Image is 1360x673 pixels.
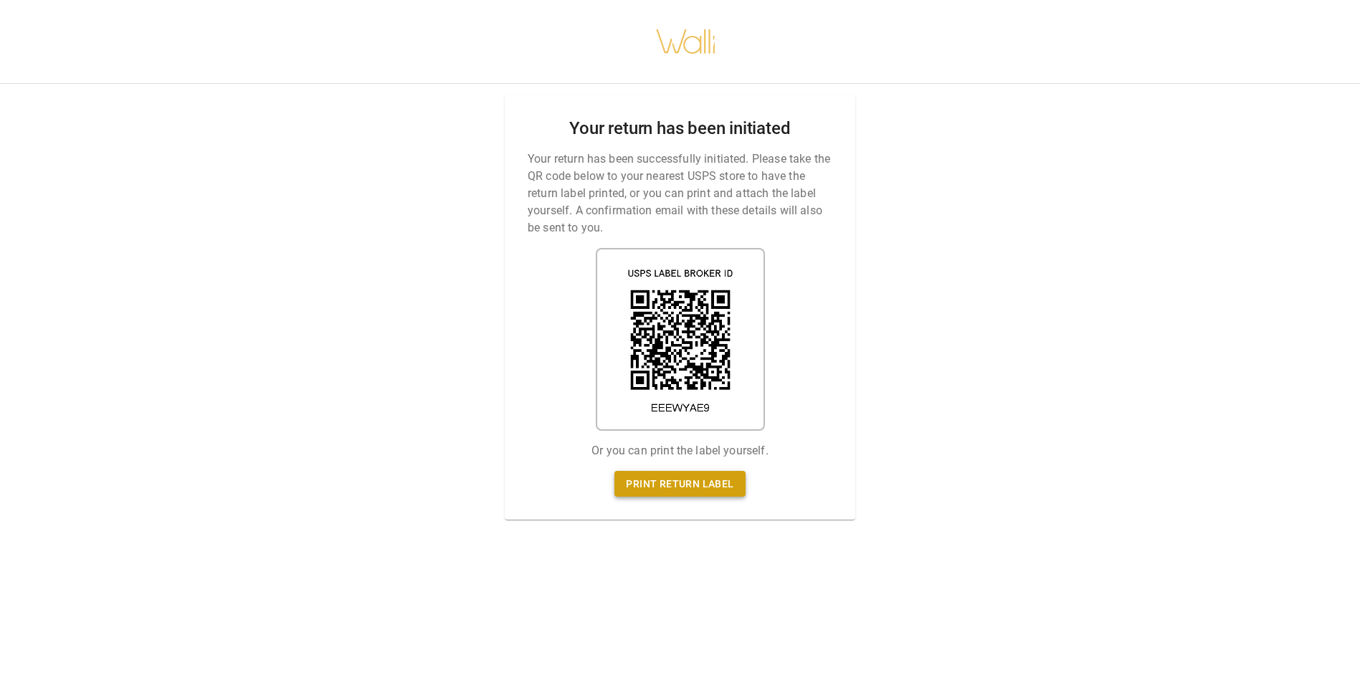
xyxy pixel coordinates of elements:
[528,151,832,237] p: Your return has been successfully initiated. Please take the QR code below to your nearest USPS s...
[614,471,745,497] a: Print return label
[591,442,768,459] p: Or you can print the label yourself.
[569,118,790,139] h2: Your return has been initiated
[596,248,765,431] img: shipping label qr code
[655,11,717,72] img: walli-inc.myshopify.com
